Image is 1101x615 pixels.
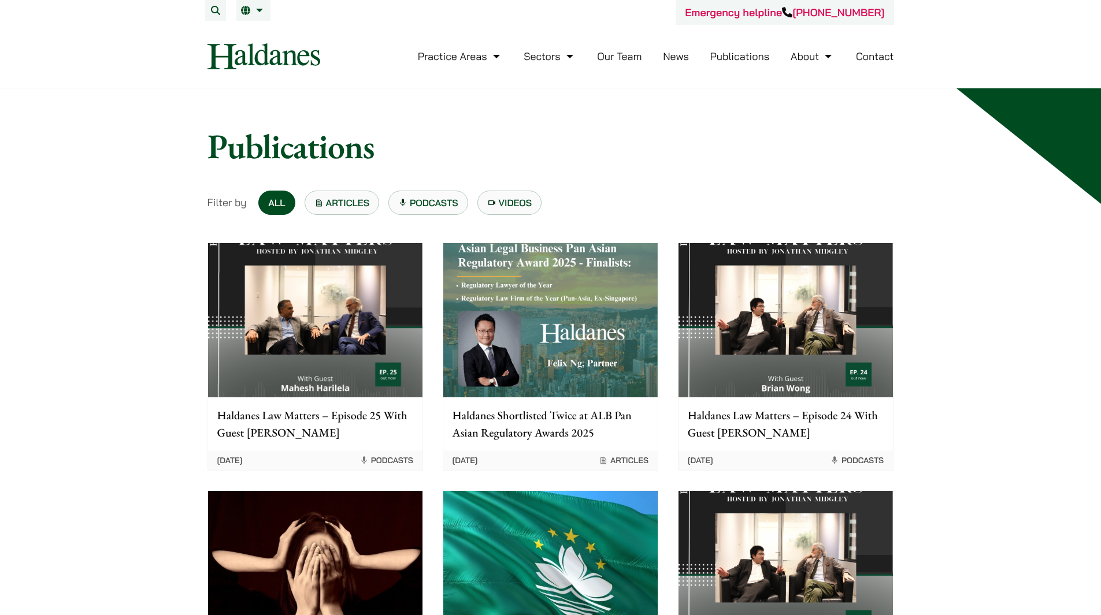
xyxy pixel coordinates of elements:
[685,6,884,19] a: Emergency helpline[PHONE_NUMBER]
[477,191,542,215] a: Videos
[688,407,884,441] p: Haldanes Law Matters – Episode 24 With Guest [PERSON_NAME]
[678,243,894,471] a: Haldanes Law Matters – Episode 24 With Guest [PERSON_NAME] [DATE] Podcasts
[453,455,478,465] time: [DATE]
[856,50,894,63] a: Contact
[207,125,894,167] h1: Publications
[207,243,423,471] a: Haldanes Law Matters – Episode 25 With Guest [PERSON_NAME] [DATE] Podcasts
[524,50,576,63] a: Sectors
[597,50,642,63] a: Our Team
[305,191,380,215] a: Articles
[258,191,295,215] a: All
[388,191,468,215] a: Podcasts
[688,455,713,465] time: [DATE]
[359,455,413,465] span: Podcasts
[453,407,648,441] p: Haldanes Shortlisted Twice at ALB Pan Asian Regulatory Awards 2025
[418,50,503,63] a: Practice Areas
[830,455,884,465] span: Podcasts
[710,50,770,63] a: Publications
[791,50,835,63] a: About
[217,455,243,465] time: [DATE]
[241,6,266,15] a: EN
[443,243,658,471] a: Haldanes Shortlisted Twice at ALB Pan Asian Regulatory Awards 2025 [DATE] Articles
[207,195,247,210] span: Filter by
[599,455,648,465] span: Articles
[663,50,689,63] a: News
[207,43,320,69] img: Logo of Haldanes
[217,407,413,441] p: Haldanes Law Matters – Episode 25 With Guest [PERSON_NAME]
